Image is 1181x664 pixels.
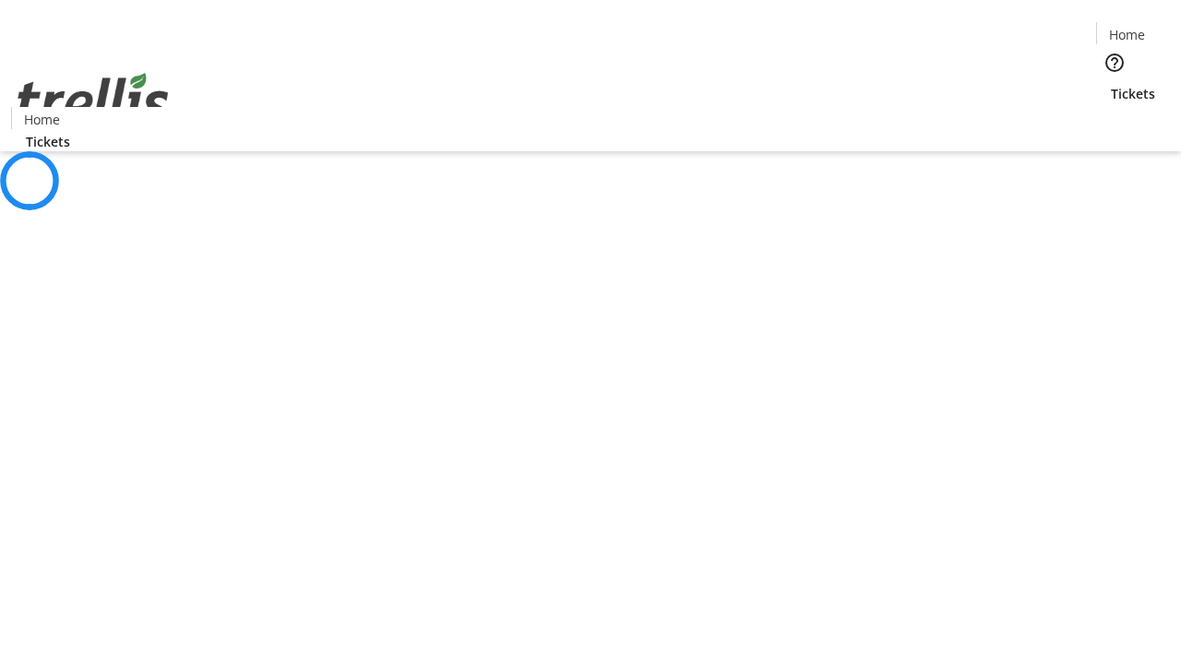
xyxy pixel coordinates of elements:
a: Tickets [11,132,85,151]
span: Tickets [1111,84,1155,103]
a: Tickets [1096,84,1170,103]
span: Tickets [26,132,70,151]
span: Home [1109,25,1145,44]
button: Help [1096,44,1133,81]
a: Home [12,110,71,129]
button: Cart [1096,103,1133,140]
a: Home [1097,25,1156,44]
span: Home [24,110,60,129]
img: Orient E2E Organization ELzzEJYDvm's Logo [11,53,175,145]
